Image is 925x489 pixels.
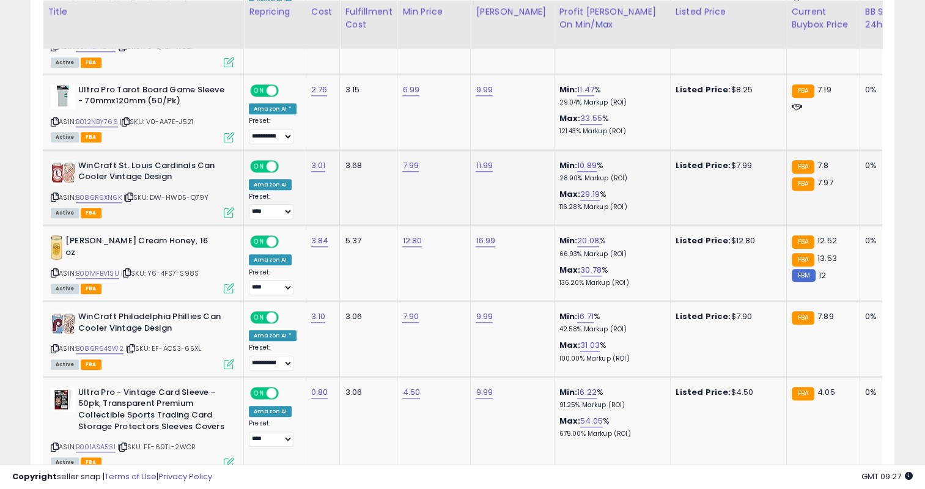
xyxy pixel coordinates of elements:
a: 0.80 [311,386,328,399]
p: 28.90% Markup (ROI) [559,174,661,183]
div: 0% [865,235,905,246]
a: B012NBY766 [76,117,118,127]
div: Preset: [249,268,297,296]
b: Min: [559,235,578,246]
b: Min: [559,311,578,322]
span: 13.53 [817,252,837,264]
span: 12 [819,270,826,281]
b: WinCraft St. Louis Cardinals Can Cooler Vintage Design [78,160,227,186]
span: 7.97 [817,177,833,188]
div: Preset: [249,117,297,144]
span: OFF [277,388,297,398]
span: OFF [277,85,297,95]
div: BB Share 24h. [865,6,910,31]
p: 29.04% Markup (ROI) [559,98,661,107]
p: 675.00% Markup (ROI) [559,430,661,438]
b: Listed Price: [676,160,731,171]
small: FBA [792,177,814,191]
p: 136.20% Markup (ROI) [559,279,661,287]
b: Max: [559,415,581,427]
div: 0% [865,387,905,398]
span: OFF [277,161,297,171]
div: 3.06 [345,387,388,398]
div: % [559,189,661,211]
div: $7.90 [676,311,777,322]
div: 3.06 [345,311,388,322]
span: All listings currently available for purchase on Amazon [51,57,79,68]
a: 10.89 [577,160,597,172]
div: % [559,265,661,287]
div: Fulfillment Cost [345,6,392,31]
small: FBA [792,84,814,98]
a: B086R6XN6K [76,193,122,203]
span: ON [251,161,267,171]
div: seller snap | | [12,471,212,483]
div: ASIN: [51,84,234,141]
p: 116.28% Markup (ROI) [559,203,661,211]
img: 41bILl3U+LL._SL40_.jpg [51,235,62,260]
span: FBA [81,359,101,370]
div: 0% [865,160,905,171]
small: FBA [792,160,814,174]
span: OFF [277,237,297,247]
span: | SKU: DW-HW05-Q79Y [123,193,208,202]
div: Repricing [249,6,301,18]
span: | SKU: FE-69TL-2WOR [117,442,196,452]
a: 16.22 [577,386,597,399]
a: 31.03 [580,339,600,351]
span: FBA [81,208,101,218]
div: Amazon AI * [249,103,297,114]
img: 41qdosVycKL._SL40_.jpg [51,387,75,411]
div: 3.15 [345,84,388,95]
p: 66.93% Markup (ROI) [559,250,661,259]
strong: Copyright [12,471,57,482]
span: 12.52 [817,235,837,246]
div: Listed Price [676,6,781,18]
small: FBM [792,269,816,282]
div: Current Buybox Price [792,6,855,31]
a: 29.19 [580,188,600,200]
a: 16.99 [476,235,495,247]
span: FBA [81,57,101,68]
a: B00MFBVISU [76,268,119,279]
span: | SKU: Y6-4FS7-S98S [121,268,199,278]
b: [PERSON_NAME] Cream Honey, 16 oz [65,235,214,261]
span: 7.8 [817,160,828,171]
a: B001ASA53I [76,442,116,452]
th: The percentage added to the cost of goods (COGS) that forms the calculator for Min & Max prices. [554,1,670,49]
a: 3.10 [311,311,326,323]
b: Max: [559,264,581,276]
div: Cost [311,6,335,18]
p: 42.58% Markup (ROI) [559,325,661,334]
p: 91.25% Markup (ROI) [559,401,661,410]
div: Profit [PERSON_NAME] on Min/Max [559,6,665,31]
span: OFF [277,312,297,323]
div: 3.68 [345,160,388,171]
div: Amazon AI [249,406,292,417]
span: 7.19 [817,84,831,95]
a: B086R64SW2 [76,344,123,354]
div: 5.37 [345,235,388,246]
span: All listings currently available for purchase on Amazon [51,132,79,142]
div: 0% [865,311,905,322]
small: FBA [792,311,814,325]
a: 4.50 [402,386,420,399]
small: FBA [792,253,814,267]
a: 11.47 [577,84,594,96]
a: 7.90 [402,311,419,323]
div: % [559,387,661,410]
div: [PERSON_NAME] [476,6,548,18]
a: 33.55 [580,112,602,125]
span: ON [251,388,267,398]
span: 2025-08-11 09:27 GMT [861,471,913,482]
b: Listed Price: [676,84,731,95]
div: Title [48,6,238,18]
span: ON [251,85,267,95]
b: WinCraft Philadelphia Phillies Can Cooler Vintage Design [78,311,227,337]
span: All listings currently available for purchase on Amazon [51,284,79,294]
img: 31AusDgpQXL._SL40_.jpg [51,84,75,109]
p: 100.00% Markup (ROI) [559,355,661,363]
a: 3.84 [311,235,329,247]
b: Ultra Pro - Vintage Card Sleeve - 50pk, Transparent Premium Collectible Sports Trading Card Stora... [78,387,227,435]
a: Terms of Use [105,471,157,482]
